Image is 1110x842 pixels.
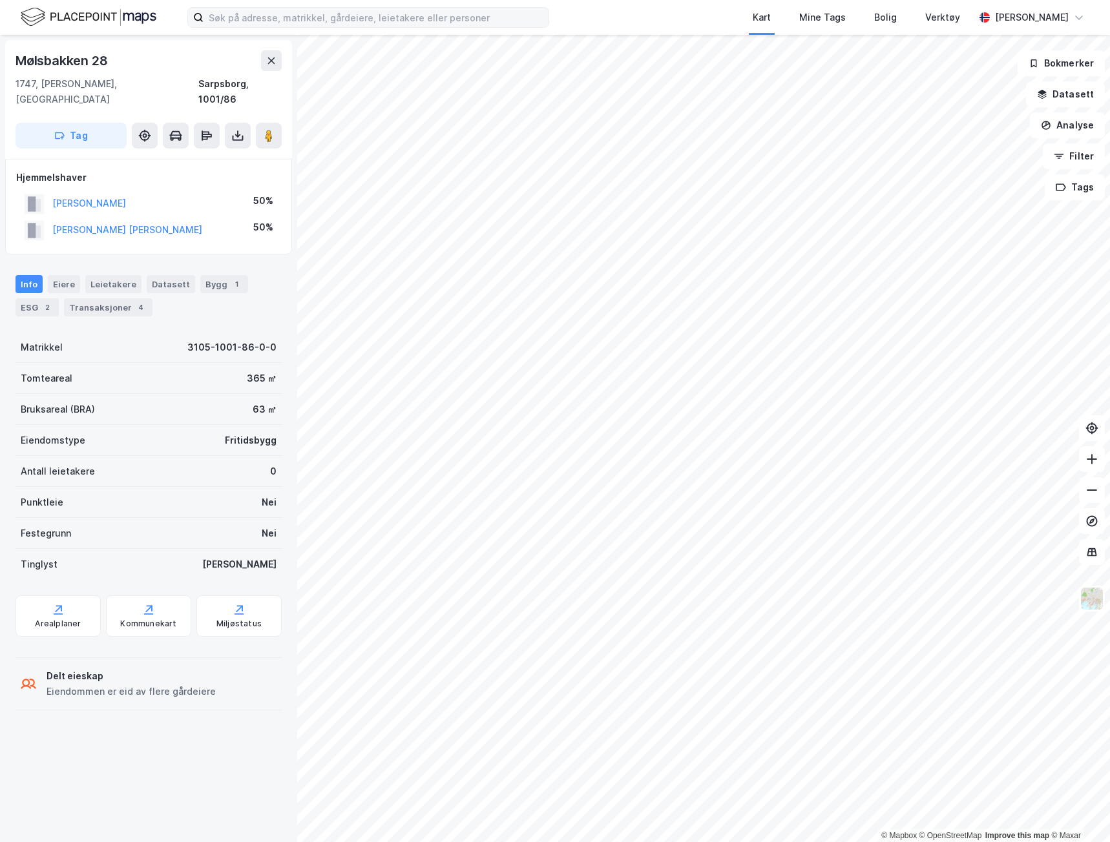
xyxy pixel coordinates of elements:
div: Bygg [200,275,248,293]
div: Info [16,275,43,293]
div: Miljøstatus [216,619,262,629]
div: 50% [253,193,273,209]
div: 50% [253,220,273,235]
div: 2 [41,301,54,314]
img: Z [1080,586,1104,611]
div: 1747, [PERSON_NAME], [GEOGRAPHIC_DATA] [16,76,198,107]
div: Transaksjoner [64,298,152,316]
div: Eiere [48,275,80,293]
div: Verktøy [925,10,960,25]
div: Kart [753,10,771,25]
div: 365 ㎡ [247,371,277,386]
input: Søk på adresse, matrikkel, gårdeiere, leietakere eller personer [204,8,549,27]
div: Bolig [874,10,897,25]
button: Bokmerker [1018,50,1105,76]
div: Mine Tags [799,10,846,25]
a: Improve this map [985,831,1049,840]
div: Punktleie [21,495,63,510]
div: Eiendomstype [21,433,85,448]
div: Matrikkel [21,340,63,355]
div: Nei [262,526,277,541]
div: Kommunekart [120,619,176,629]
button: Tag [16,123,127,149]
img: logo.f888ab2527a4732fd821a326f86c7f29.svg [21,6,156,28]
div: 4 [134,301,147,314]
iframe: Chat Widget [1045,780,1110,842]
div: Kontrollprogram for chat [1045,780,1110,842]
div: Eiendommen er eid av flere gårdeiere [47,684,216,699]
div: Antall leietakere [21,464,95,479]
div: 63 ㎡ [253,402,277,417]
div: Fritidsbygg [225,433,277,448]
div: Leietakere [85,275,141,293]
div: Sarpsborg, 1001/86 [198,76,282,107]
div: [PERSON_NAME] [202,557,277,572]
div: 1 [230,278,243,291]
div: Festegrunn [21,526,71,541]
button: Filter [1043,143,1105,169]
div: Bruksareal (BRA) [21,402,95,417]
button: Tags [1045,174,1105,200]
div: 3105-1001-86-0-0 [187,340,277,355]
div: Tomteareal [21,371,72,386]
div: Datasett [147,275,195,293]
button: Analyse [1030,112,1105,138]
button: Datasett [1026,81,1105,107]
a: Mapbox [881,831,917,840]
div: Mølsbakken 28 [16,50,110,71]
div: Hjemmelshaver [16,170,281,185]
div: [PERSON_NAME] [995,10,1069,25]
div: Nei [262,495,277,510]
div: Arealplaner [35,619,81,629]
div: 0 [270,464,277,479]
div: ESG [16,298,59,316]
a: OpenStreetMap [919,831,982,840]
div: Delt eieskap [47,668,216,684]
div: Tinglyst [21,557,58,572]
